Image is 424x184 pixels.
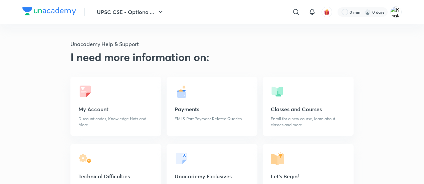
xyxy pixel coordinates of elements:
img: testSeries.svg [175,152,188,165]
button: avatar [322,7,332,17]
h5: My Account [78,105,153,113]
a: Company Logo [22,7,76,17]
img: Company Logo [22,7,76,15]
h5: Unacademy Exclusives [175,172,249,180]
button: UPSC CSE - Optiona ... [93,5,169,19]
img: streak [364,9,371,15]
img: avatar [324,9,330,15]
h5: Let's Begin! [271,172,346,180]
img: guideToUnacademy.svg [78,85,92,98]
p: EMI & Part Payment Related Queries. [175,116,249,122]
a: Classes and CoursesEnroll for a new course, learn about classes and more. [263,77,354,136]
img: Kankana Das [390,6,402,18]
img: payments.svg [175,85,188,98]
p: Enroll for a new course, learn about classes and more. [271,116,346,128]
a: PaymentsEMI & Part Payment Related Queries. [167,77,257,136]
p: Discount codes, Knowledge Hats and More. [78,116,153,128]
img: technicalIssues.svg [78,152,92,165]
a: My AccountDiscount codes, Knowledge Hats and More. [70,77,161,136]
h2: I need more information on: [70,51,354,63]
img: myCourses.svg [271,85,284,98]
h5: Payments [175,105,249,113]
p: Unacademy Help & Support [70,40,354,48]
img: letsBegin.svg [271,152,284,165]
h5: Classes and Courses [271,105,346,113]
h5: Technical Difficulties [78,172,153,180]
